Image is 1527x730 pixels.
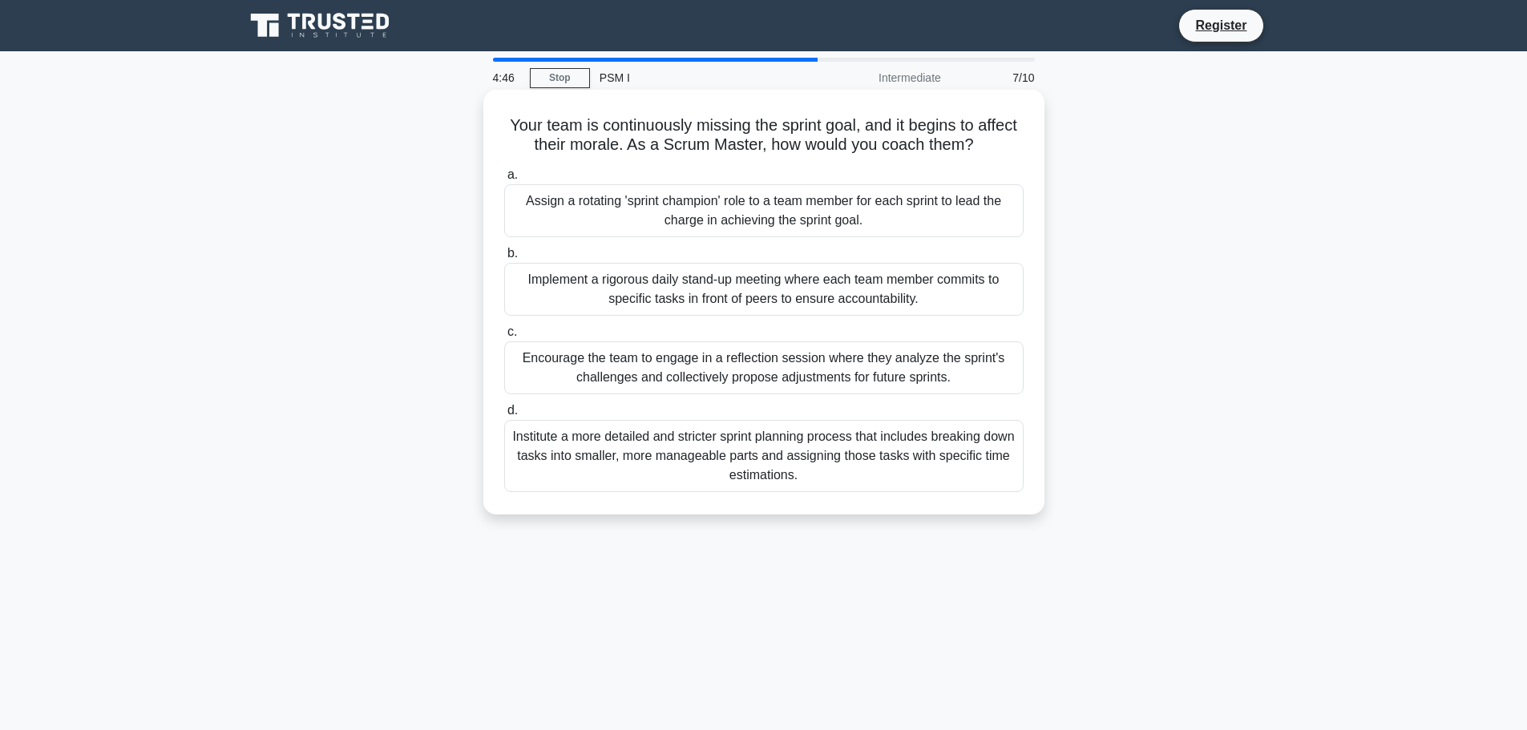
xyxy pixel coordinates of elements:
div: Implement a rigorous daily stand-up meeting where each team member commits to specific tasks in f... [504,263,1024,316]
div: PSM I [590,62,810,94]
span: c. [507,325,517,338]
a: Stop [530,68,590,88]
div: Assign a rotating 'sprint champion' role to a team member for each sprint to lead the charge in a... [504,184,1024,237]
div: Institute a more detailed and stricter sprint planning process that includes breaking down tasks ... [504,420,1024,492]
div: Intermediate [810,62,951,94]
div: 4:46 [483,62,530,94]
span: b. [507,246,518,260]
div: 7/10 [951,62,1044,94]
a: Register [1186,15,1256,35]
span: d. [507,403,518,417]
div: Encourage the team to engage in a reflection session where they analyze the sprint's challenges a... [504,341,1024,394]
h5: Your team is continuously missing the sprint goal, and it begins to affect their morale. As a Scr... [503,115,1025,155]
span: a. [507,167,518,181]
